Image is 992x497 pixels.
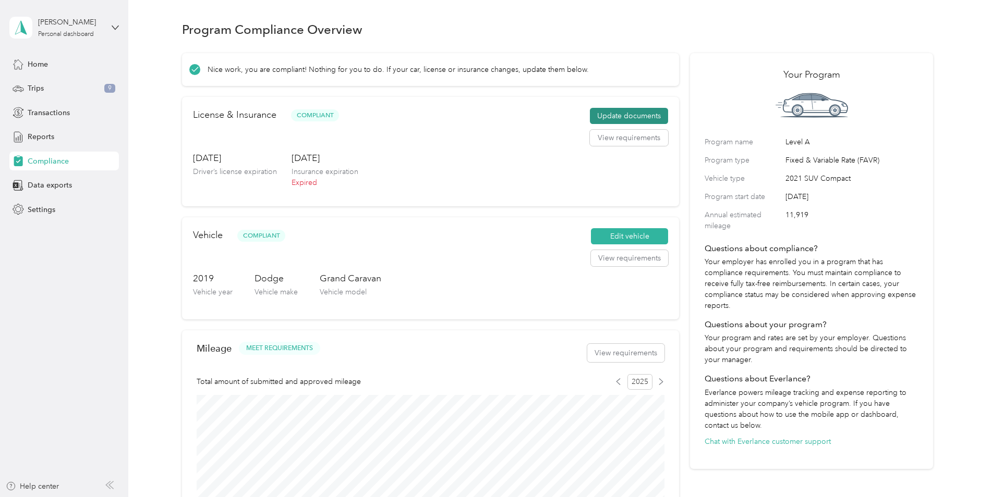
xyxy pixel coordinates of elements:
[705,191,782,202] label: Program start date
[320,287,381,297] p: Vehicle model
[320,272,381,285] h3: Grand Caravan
[237,230,285,242] span: Compliant
[705,68,918,82] h2: Your Program
[208,64,589,75] p: Nice work, you are compliant! Nothing for you to do. If your car, license or insurance changes, u...
[292,166,358,177] p: Insurance expiration
[28,180,72,191] span: Data exports
[591,228,668,245] button: Edit vehicle
[705,372,918,385] h4: Questions about Everlance?
[28,204,55,215] span: Settings
[193,152,277,165] h3: [DATE]
[705,318,918,331] h4: Questions about your program?
[785,155,918,166] span: Fixed & Variable Rate (FAVR)
[705,155,782,166] label: Program type
[705,256,918,311] p: Your employer has enrolled you in a program that has compliance requirements. You must maintain c...
[104,84,115,93] span: 9
[590,108,668,125] button: Update documents
[705,242,918,255] h4: Questions about compliance?
[197,343,232,354] h2: Mileage
[38,17,103,28] div: [PERSON_NAME]
[193,228,223,242] h2: Vehicle
[934,439,992,497] iframe: Everlance-gr Chat Button Frame
[239,342,320,355] button: MEET REQUIREMENTS
[193,272,233,285] h3: 2019
[197,376,361,387] span: Total amount of submitted and approved mileage
[292,177,358,188] p: Expired
[182,24,362,35] h1: Program Compliance Overview
[193,287,233,297] p: Vehicle year
[292,152,358,165] h3: [DATE]
[255,287,298,297] p: Vehicle make
[705,209,782,231] label: Annual estimated mileage
[591,250,668,267] button: View requirements
[705,136,782,147] label: Program name
[785,191,918,202] span: [DATE]
[38,31,94,38] div: Personal dashboard
[785,136,918,147] span: Level A
[785,173,918,184] span: 2021 SUV Compact
[291,109,339,121] span: Compliant
[705,173,782,184] label: Vehicle type
[627,374,652,390] span: 2025
[28,83,44,94] span: Trips
[785,209,918,231] span: 11,919
[255,272,298,285] h3: Dodge
[193,108,276,122] h2: License & Insurance
[28,59,48,70] span: Home
[705,436,831,447] button: Chat with Everlance customer support
[587,344,664,362] button: View requirements
[28,131,54,142] span: Reports
[193,166,277,177] p: Driver’s license expiration
[705,332,918,365] p: Your program and rates are set by your employer. Questions about your program and requirements sh...
[28,156,69,167] span: Compliance
[6,481,59,492] button: Help center
[246,344,313,353] span: MEET REQUIREMENTS
[28,107,70,118] span: Transactions
[705,387,918,431] p: Everlance powers mileage tracking and expense reporting to administer your company’s vehicle prog...
[590,130,668,146] button: View requirements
